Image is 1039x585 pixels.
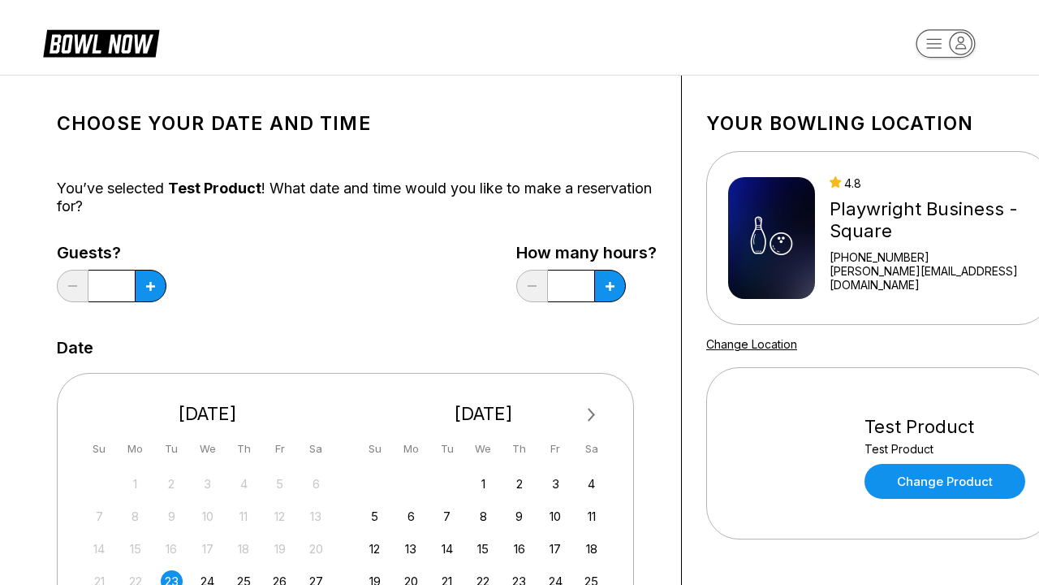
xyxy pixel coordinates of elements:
[305,505,327,527] div: Not available Saturday, September 13th, 2025
[436,505,458,527] div: Choose Tuesday, October 7th, 2025
[579,402,605,428] button: Next Month
[196,538,218,560] div: Not available Wednesday, September 17th, 2025
[233,538,255,560] div: Not available Thursday, September 18th, 2025
[580,505,602,527] div: Choose Saturday, October 11th, 2025
[196,473,218,495] div: Not available Wednesday, September 3rd, 2025
[472,438,494,460] div: We
[508,505,530,527] div: Choose Thursday, October 9th, 2025
[82,403,334,425] div: [DATE]
[728,392,850,514] img: Test Product
[124,438,146,460] div: Mo
[545,505,567,527] div: Choose Friday, October 10th, 2025
[545,473,567,495] div: Choose Friday, October 3rd, 2025
[161,505,183,527] div: Not available Tuesday, September 9th, 2025
[400,438,422,460] div: Mo
[358,403,610,425] div: [DATE]
[233,505,255,527] div: Not available Thursday, September 11th, 2025
[57,180,657,215] div: You’ve selected ! What date and time would you like to make a reservation for?
[88,438,110,460] div: Su
[864,464,1025,499] a: Change Product
[269,538,291,560] div: Not available Friday, September 19th, 2025
[364,438,386,460] div: Su
[472,538,494,560] div: Choose Wednesday, October 15th, 2025
[269,438,291,460] div: Fr
[168,180,261,197] span: Test Product
[864,416,1025,438] div: Test Product
[161,438,183,460] div: Tu
[545,538,567,560] div: Choose Friday, October 17th, 2025
[436,538,458,560] div: Choose Tuesday, October 14th, 2025
[864,442,1025,456] div: Test Product
[830,264,1029,292] a: [PERSON_NAME][EMAIL_ADDRESS][DOMAIN_NAME]
[196,505,218,527] div: Not available Wednesday, September 10th, 2025
[436,438,458,460] div: Tu
[830,198,1029,242] div: Playwright Business - Square
[545,438,567,460] div: Fr
[233,438,255,460] div: Th
[580,473,602,495] div: Choose Saturday, October 4th, 2025
[57,244,166,262] label: Guests?
[706,337,797,351] a: Change Location
[161,538,183,560] div: Not available Tuesday, September 16th, 2025
[269,505,291,527] div: Not available Friday, September 12th, 2025
[508,473,530,495] div: Choose Thursday, October 2nd, 2025
[233,473,255,495] div: Not available Thursday, September 4th, 2025
[269,473,291,495] div: Not available Friday, September 5th, 2025
[516,244,657,262] label: How many hours?
[88,505,110,527] div: Not available Sunday, September 7th, 2025
[508,538,530,560] div: Choose Thursday, October 16th, 2025
[196,438,218,460] div: We
[161,473,183,495] div: Not available Tuesday, September 2nd, 2025
[400,538,422,560] div: Choose Monday, October 13th, 2025
[57,339,93,357] label: Date
[472,505,494,527] div: Choose Wednesday, October 8th, 2025
[400,505,422,527] div: Choose Monday, October 6th, 2025
[580,438,602,460] div: Sa
[305,538,327,560] div: Not available Saturday, September 20th, 2025
[728,177,815,299] img: Playwright Business - Square
[472,473,494,495] div: Choose Wednesday, October 1st, 2025
[88,538,110,560] div: Not available Sunday, September 14th, 2025
[364,505,386,527] div: Choose Sunday, October 5th, 2025
[830,250,1029,264] div: [PHONE_NUMBER]
[364,538,386,560] div: Choose Sunday, October 12th, 2025
[124,473,146,495] div: Not available Monday, September 1st, 2025
[305,438,327,460] div: Sa
[124,505,146,527] div: Not available Monday, September 8th, 2025
[124,538,146,560] div: Not available Monday, September 15th, 2025
[580,538,602,560] div: Choose Saturday, October 18th, 2025
[508,438,530,460] div: Th
[57,112,657,135] h1: Choose your Date and time
[830,176,1029,190] div: 4.8
[305,473,327,495] div: Not available Saturday, September 6th, 2025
